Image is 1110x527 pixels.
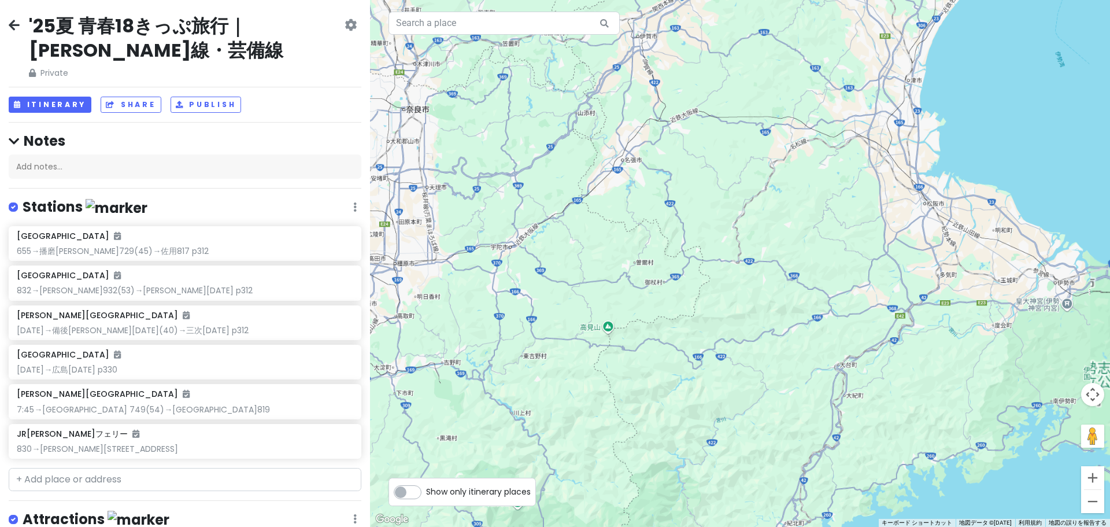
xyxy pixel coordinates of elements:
h6: [GEOGRAPHIC_DATA] [17,270,121,281]
i: Added to itinerary [114,232,121,240]
i: Added to itinerary [132,430,139,438]
img: marker [86,199,147,217]
h6: [PERSON_NAME][GEOGRAPHIC_DATA] [17,389,190,399]
button: ズームアウト [1081,490,1104,513]
span: Private [29,67,342,79]
h6: [GEOGRAPHIC_DATA] [17,349,121,360]
button: 地図上にペグマンをドロップして、ストリートビューを開きます [1081,425,1104,448]
i: Added to itinerary [114,271,121,279]
button: Itinerary [9,97,91,113]
i: Added to itinerary [183,390,190,398]
button: Share [101,97,161,113]
button: ズームイン [1081,466,1104,489]
a: 利用規約（新しいタブで開きます） [1019,519,1042,526]
div: 655→播磨[PERSON_NAME]729(45)→佐用817 p312 [17,246,353,256]
h6: [PERSON_NAME][GEOGRAPHIC_DATA] [17,310,190,320]
div: [DATE]→広島[DATE] p330 [17,364,353,375]
input: Search a place [388,12,620,35]
h2: '25夏 青春18きっぷ旅行｜[PERSON_NAME]線・芸備線 [29,14,342,62]
div: 832→[PERSON_NAME]932(53)→[PERSON_NAME][DATE] p312 [17,285,353,296]
button: キーボード ショートカット [882,519,952,527]
img: Google [373,512,411,527]
i: Added to itinerary [183,311,190,319]
input: + Add place or address [9,468,361,491]
button: 地図のカメラ コントロール [1081,383,1104,406]
h6: JR[PERSON_NAME]フェリー [17,429,139,439]
h4: Stations [23,198,147,217]
div: 830→[PERSON_NAME][STREET_ADDRESS] [17,444,353,454]
h6: [GEOGRAPHIC_DATA] [17,231,121,241]
div: 7:45→[GEOGRAPHIC_DATA] 749(54)→[GEOGRAPHIC_DATA]819 [17,404,353,415]
button: Publish [171,97,242,113]
div: Add notes... [9,154,361,179]
a: Google マップでこの地域を開きます（新しいウィンドウが開きます） [373,512,411,527]
a: 地図の誤りを報告する [1049,519,1107,526]
span: 地図データ ©[DATE] [959,519,1012,526]
span: Show only itinerary places [426,485,531,498]
h4: Notes [9,132,361,150]
div: [DATE]→備後[PERSON_NAME][DATE](40)→三次[DATE] p312 [17,325,353,336]
i: Added to itinerary [114,351,121,359]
